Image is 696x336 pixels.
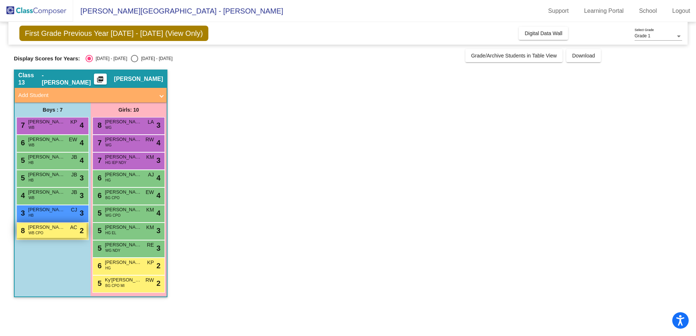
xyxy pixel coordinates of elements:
span: JB [71,171,77,179]
span: 3 [80,172,84,183]
span: Digital Data Wall [525,30,562,36]
span: [PERSON_NAME] [105,188,141,196]
span: [PERSON_NAME] [105,136,141,143]
span: WB [29,142,34,148]
span: 7 [96,139,102,147]
span: JB [71,153,77,161]
span: [PERSON_NAME] [105,259,141,266]
span: 4 [19,191,25,199]
span: Grade/Archive Students in Table View [471,53,557,59]
span: - [PERSON_NAME] [42,72,94,86]
span: [PERSON_NAME] [PERSON_NAME] [28,206,65,213]
span: EW [69,136,77,143]
span: EW [146,188,154,196]
span: 5 [96,279,102,287]
span: 2 [156,278,160,289]
div: [DATE] - [DATE] [138,55,173,62]
span: 3 [156,225,160,236]
span: [PERSON_NAME] [114,75,163,83]
span: [PERSON_NAME] [105,206,141,213]
div: [DATE] - [DATE] [93,55,127,62]
span: [PERSON_NAME] [28,118,65,126]
div: Girls: 10 [91,102,167,117]
span: WB [29,125,34,130]
span: 4 [156,137,160,148]
span: Display Scores for Years: [14,55,80,62]
span: WG [105,125,111,130]
span: [PERSON_NAME] [PERSON_NAME] [28,171,65,178]
span: Download [572,53,595,59]
span: KM [146,224,154,231]
span: 3 [80,208,84,219]
span: 2 [156,260,160,271]
span: 2 [80,225,84,236]
mat-panel-title: Add Student [18,91,154,100]
span: KP [147,259,154,266]
a: School [633,5,663,17]
span: HG [105,178,111,183]
span: [PERSON_NAME] [PERSON_NAME] [28,224,65,231]
mat-icon: picture_as_pdf [96,76,105,86]
span: 7 [19,121,25,129]
span: 6 [96,174,102,182]
button: Download [566,49,601,62]
a: Logout [666,5,696,17]
span: WG CPO [105,213,121,218]
span: Class 13 [18,72,42,86]
span: HG EL [105,230,116,236]
mat-expansion-panel-header: Add Student [15,88,167,102]
span: 5 [96,244,102,252]
span: WG [105,142,111,148]
span: BG CPO MI [105,283,125,288]
span: HG IEP NDY [105,160,126,165]
span: [PERSON_NAME] [105,153,141,161]
span: Grade 1 [635,33,650,38]
span: 5 [96,209,102,217]
span: 3 [156,155,160,166]
span: 8 [19,227,25,235]
span: [PERSON_NAME] [105,171,141,178]
span: 4 [80,120,84,131]
span: 5 [19,174,25,182]
span: KM [146,206,154,214]
span: 4 [156,208,160,219]
span: [PERSON_NAME][GEOGRAPHIC_DATA] - [PERSON_NAME] [73,5,283,17]
span: 5 [19,156,25,164]
span: [PERSON_NAME] [105,241,141,249]
span: 6 [96,262,102,270]
span: 4 [156,172,160,183]
span: RW [145,136,154,143]
span: 4 [156,190,160,201]
span: LA [148,118,154,126]
button: Print Students Details [94,74,107,85]
span: KM [146,153,154,161]
span: 4 [80,155,84,166]
a: Support [542,5,575,17]
span: HB [29,178,34,183]
span: 7 [96,156,102,164]
span: 6 [96,191,102,199]
span: 5 [96,227,102,235]
span: [PERSON_NAME] [105,118,141,126]
span: 3 [156,120,160,131]
span: 3 [80,190,84,201]
span: Ky'[PERSON_NAME] [PERSON_NAME] [105,276,141,284]
span: 3 [156,243,160,254]
span: 8 [96,121,102,129]
span: [PERSON_NAME] [105,224,141,231]
span: 6 [19,139,25,147]
span: [PERSON_NAME] [PERSON_NAME] [28,153,65,161]
span: WB [29,195,34,201]
span: HB [29,213,34,218]
span: AJ [148,171,154,179]
button: Grade/Archive Students in Table View [465,49,563,62]
span: [PERSON_NAME] [PERSON_NAME] [28,136,65,143]
span: 3 [19,209,25,217]
span: HB [29,160,34,165]
span: [PERSON_NAME] [PERSON_NAME] [28,188,65,196]
a: Learning Portal [578,5,630,17]
span: AC [70,224,77,231]
span: BG CPO [105,195,120,201]
span: CJ [71,206,77,214]
span: HG [105,265,111,271]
